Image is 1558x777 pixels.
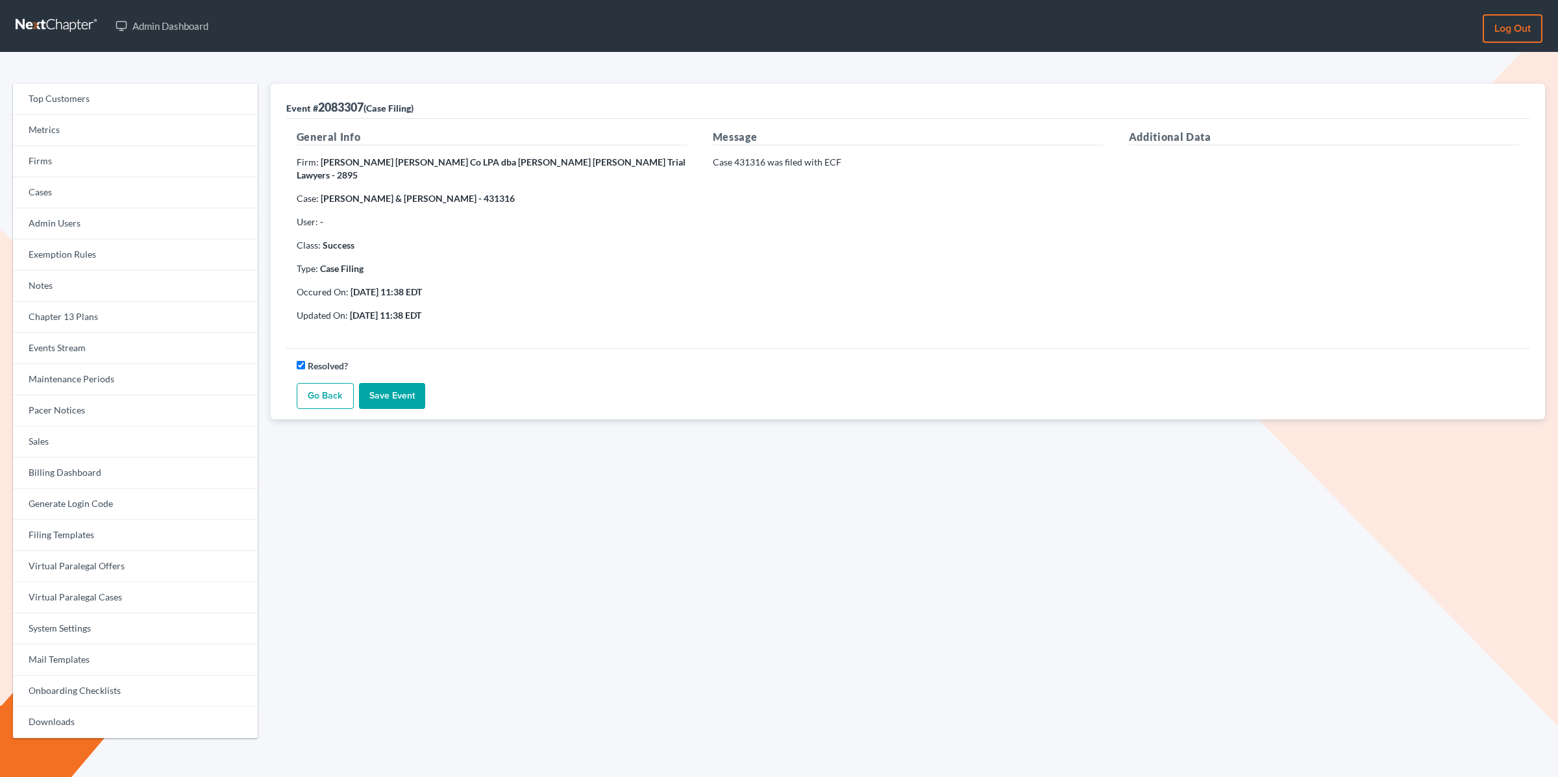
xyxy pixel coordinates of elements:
[297,383,354,409] a: Go Back
[13,302,258,333] a: Chapter 13 Plans
[13,551,258,582] a: Virtual Paralegal Offers
[297,240,321,251] span: Class:
[13,364,258,395] a: Maintenance Periods
[13,613,258,645] a: System Settings
[13,489,258,520] a: Generate Login Code
[13,333,258,364] a: Events Stream
[13,520,258,551] a: Filing Templates
[713,129,1103,145] h5: Message
[13,582,258,613] a: Virtual Paralegal Cases
[321,193,515,204] strong: [PERSON_NAME] & [PERSON_NAME] - 431316
[297,286,349,297] span: Occured On:
[297,263,318,274] span: Type:
[713,156,1103,169] p: Case 431316 was filed with ECF
[297,310,348,321] span: Updated On:
[13,177,258,208] a: Cases
[286,99,414,115] div: 2083307
[297,216,318,227] span: User:
[359,383,425,409] input: Save Event
[13,676,258,707] a: Onboarding Checklists
[13,146,258,177] a: Firms
[13,84,258,115] a: Top Customers
[13,395,258,426] a: Pacer Notices
[13,115,258,146] a: Metrics
[13,426,258,458] a: Sales
[13,208,258,240] a: Admin Users
[323,240,354,251] strong: Success
[1483,14,1542,43] a: Log out
[320,216,323,227] strong: -
[13,271,258,302] a: Notes
[286,103,318,114] span: Event #
[350,310,421,321] strong: [DATE] 11:38 EDT
[364,103,414,114] span: (Case Filing)
[297,129,687,145] h5: General Info
[308,359,348,373] label: Resolved?
[297,156,319,167] span: Firm:
[13,458,258,489] a: Billing Dashboard
[297,193,319,204] span: Case:
[13,645,258,676] a: Mail Templates
[13,707,258,738] a: Downloads
[1129,129,1519,145] h5: Additional Data
[320,263,364,274] strong: Case Filing
[351,286,422,297] strong: [DATE] 11:38 EDT
[13,240,258,271] a: Exemption Rules
[297,156,686,180] strong: [PERSON_NAME] [PERSON_NAME] Co LPA dba [PERSON_NAME] [PERSON_NAME] Trial Lawyers - 2895
[109,14,215,38] a: Admin Dashboard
